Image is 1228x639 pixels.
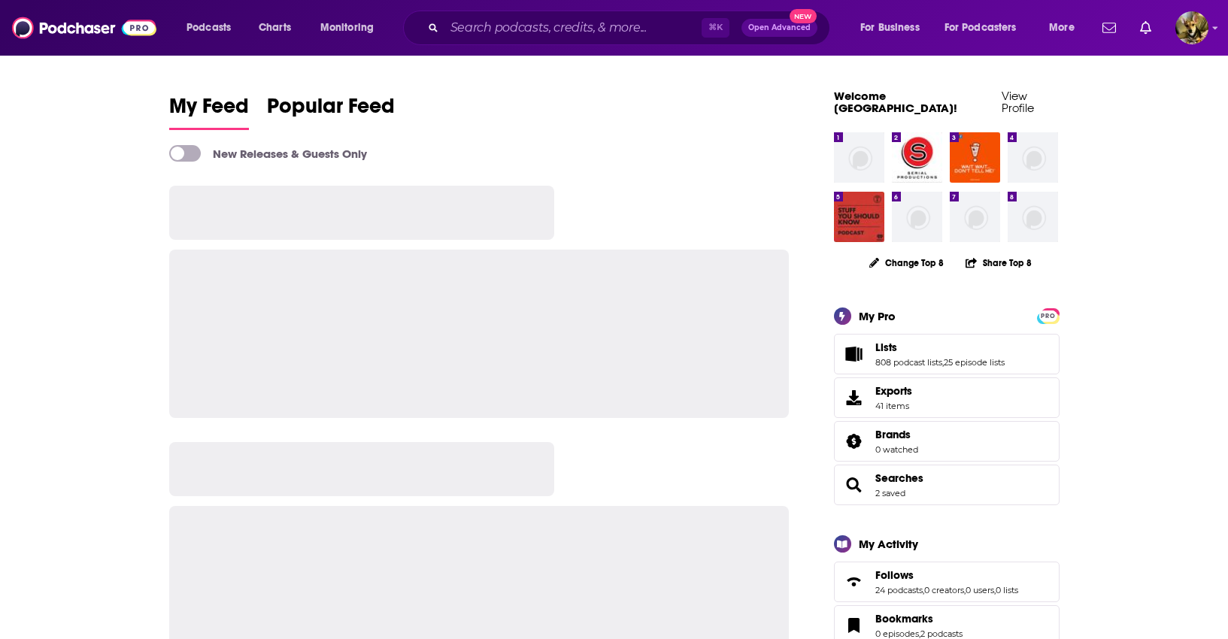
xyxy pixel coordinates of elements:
button: open menu [935,16,1038,40]
span: , [923,585,924,595]
a: Lists [875,341,1005,354]
img: Stuff You Should Know [834,192,884,242]
a: 0 episodes [875,628,919,639]
a: Popular Feed [267,93,395,130]
div: My Pro [859,309,896,323]
span: ⌘ K [702,18,729,38]
a: My Feed [169,93,249,130]
a: Follows [875,568,1018,582]
span: More [1049,17,1075,38]
img: missing-image.png [1008,132,1058,183]
span: Exports [839,387,869,408]
span: For Business [860,17,920,38]
a: New Releases & Guests Only [169,145,367,162]
img: missing-image.png [834,132,884,183]
span: Podcasts [186,17,231,38]
span: Brands [834,421,1060,462]
span: , [994,585,996,595]
a: 0 lists [996,585,1018,595]
img: missing-image.png [1008,192,1058,242]
span: Searches [834,465,1060,505]
span: Bookmarks [875,612,933,625]
a: 25 episode lists [944,357,1005,368]
div: My Activity [859,537,918,551]
span: Monitoring [320,17,374,38]
button: Change Top 8 [860,253,954,272]
a: Show notifications dropdown [1134,15,1157,41]
a: Charts [249,16,300,40]
button: open menu [176,16,250,40]
span: Lists [875,341,897,354]
span: My Feed [169,93,249,128]
img: Wait Wait... Don't Tell Me! [950,132,1000,183]
a: Bookmarks [875,612,963,625]
span: Charts [259,17,291,38]
span: Logged in as SydneyDemo [1175,11,1208,44]
a: 2 saved [875,488,905,498]
span: Brands [875,428,911,441]
span: Open Advanced [748,24,811,32]
span: Follows [834,562,1060,602]
a: Bookmarks [839,615,869,636]
span: New [790,9,817,23]
a: 24 podcasts [875,585,923,595]
span: Exports [875,384,912,398]
span: , [942,357,944,368]
img: Podchaser - Follow, Share and Rate Podcasts [12,14,156,42]
a: 808 podcast lists [875,357,942,368]
a: Exports [834,377,1060,418]
a: PRO [1039,309,1057,320]
button: Share Top 8 [965,248,1032,277]
img: User Profile [1175,11,1208,44]
a: View Profile [1002,89,1034,115]
a: Searches [839,474,869,495]
a: 0 creators [924,585,964,595]
a: Brands [875,428,918,441]
a: Lists [839,344,869,365]
img: Serial [892,132,942,183]
a: Welcome [GEOGRAPHIC_DATA]! [834,89,957,115]
button: Open AdvancedNew [741,19,817,37]
button: open menu [850,16,938,40]
span: PRO [1039,310,1057,322]
span: , [964,585,966,595]
button: Show profile menu [1175,11,1208,44]
a: 0 watched [875,444,918,455]
img: missing-image.png [950,192,1000,242]
span: Popular Feed [267,93,395,128]
span: Lists [834,334,1060,374]
span: 41 items [875,401,912,411]
button: open menu [1038,16,1093,40]
button: open menu [310,16,393,40]
a: Searches [875,471,923,485]
a: 2 podcasts [920,628,963,639]
input: Search podcasts, credits, & more... [444,16,702,40]
div: Search podcasts, credits, & more... [417,11,844,45]
a: Show notifications dropdown [1096,15,1122,41]
a: 0 users [966,585,994,595]
span: For Podcasters [944,17,1017,38]
span: , [919,628,920,639]
a: Brands [839,431,869,452]
img: missing-image.png [892,192,942,242]
a: Follows [839,571,869,592]
span: Follows [875,568,914,582]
